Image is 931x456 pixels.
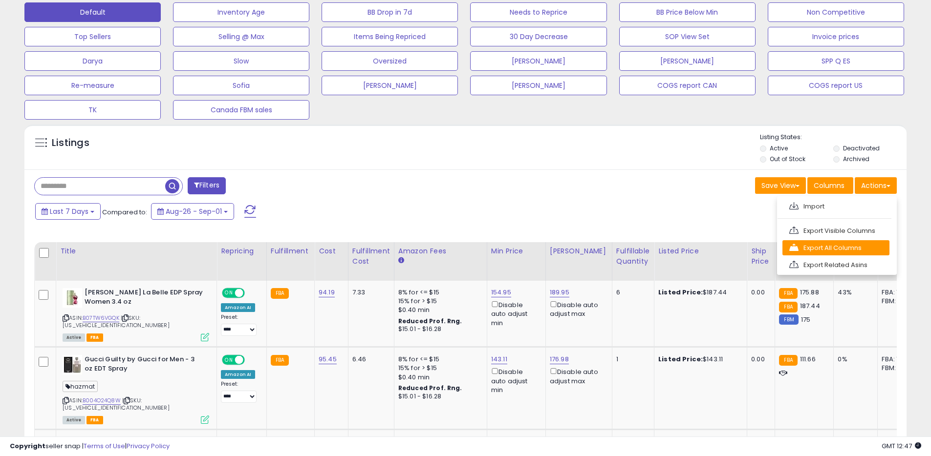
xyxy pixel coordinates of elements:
button: Actions [855,177,897,194]
span: Aug-26 - Sep-01 [166,207,222,216]
div: Disable auto adjust max [550,299,605,318]
span: OFF [243,289,259,297]
b: Listed Price: [658,288,703,297]
div: Disable auto adjust max [550,366,605,385]
span: 187.44 [800,301,820,311]
div: 8% for <= $15 [398,355,479,364]
small: FBA [271,355,289,366]
div: $187.44 [658,288,739,297]
button: Invoice prices [768,27,904,46]
div: seller snap | | [10,442,170,451]
div: FBM: 4 [882,297,914,306]
div: Disable auto adjust min [491,366,538,394]
span: ON [223,289,235,297]
span: hazmat [63,381,98,392]
div: 43% [838,288,870,297]
div: Preset: [221,381,259,403]
button: [PERSON_NAME] [322,76,458,95]
div: Cost [319,246,344,256]
button: Sofia [173,76,309,95]
button: Oversized [322,51,458,71]
span: | SKU: [US_VEHICLE_IDENTIFICATION_NUMBER] [63,314,170,329]
span: Columns [814,181,844,190]
button: SOP View Set [619,27,756,46]
a: 154.95 [491,288,511,297]
div: $0.40 min [398,373,479,382]
span: OFF [243,356,259,364]
span: 175 [801,315,810,324]
div: $0.40 min [398,306,479,314]
button: [PERSON_NAME] [619,51,756,71]
button: Last 7 Days [35,203,101,220]
label: Active [770,144,788,152]
button: Columns [807,177,853,194]
span: All listings currently available for purchase on Amazon [63,416,85,424]
button: SPP Q ES [768,51,904,71]
div: FBM: 6 [882,364,914,373]
button: Filters [188,177,226,194]
label: Out of Stock [770,155,805,163]
span: 2025-09-9 12:47 GMT [882,441,921,451]
div: 6.46 [352,355,387,364]
div: FBA: 1 [882,355,914,364]
small: FBA [779,355,797,366]
div: 15% for > $15 [398,297,479,306]
a: Privacy Policy [127,441,170,451]
div: 7.33 [352,288,387,297]
button: Slow [173,51,309,71]
div: Amazon AI [221,303,255,312]
h5: Listings [52,136,89,150]
b: Reduced Prof. Rng. [398,384,462,392]
button: Darya [24,51,161,71]
b: [PERSON_NAME] La Belle EDP Spray Women 3.4 oz [85,288,203,309]
button: [PERSON_NAME] [470,51,606,71]
span: FBA [87,416,103,424]
div: Fulfillment [271,246,310,256]
div: $143.11 [658,355,739,364]
span: All listings currently available for purchase on Amazon [63,333,85,342]
strong: Copyright [10,441,45,451]
span: FBA [87,333,103,342]
span: 111.66 [800,354,816,364]
div: Fulfillable Quantity [616,246,650,267]
div: Amazon Fees [398,246,483,256]
button: Default [24,2,161,22]
div: 6 [616,288,647,297]
a: B004O24Q8W [83,396,121,405]
small: FBA [779,288,797,299]
button: Aug-26 - Sep-01 [151,203,234,220]
a: B07TW6VGQK [83,314,119,322]
div: Preset: [221,314,259,336]
div: 0% [838,355,870,364]
a: Terms of Use [84,441,125,451]
div: FBA: 1 [882,288,914,297]
button: Selling @ Max [173,27,309,46]
div: ASIN: [63,288,209,340]
button: Save View [755,177,806,194]
div: Min Price [491,246,541,256]
div: $15.01 - $16.28 [398,325,479,333]
button: Non Competitive [768,2,904,22]
div: $15.01 - $16.28 [398,393,479,401]
a: Export Related Asins [782,257,889,272]
div: Repricing [221,246,262,256]
div: Title [60,246,213,256]
button: Top Sellers [24,27,161,46]
a: 189.95 [550,288,569,297]
div: Disable auto adjust min [491,299,538,328]
button: COGS report US [768,76,904,95]
span: | SKU: [US_VEHICLE_IDENTIFICATION_NUMBER] [63,396,170,411]
a: 94.19 [319,288,335,297]
a: Import [782,199,889,214]
div: ASIN: [63,355,209,423]
div: Fulfillment Cost [352,246,390,267]
span: 175.88 [800,288,819,297]
div: 15% for > $15 [398,364,479,373]
small: Amazon Fees. [398,256,404,265]
div: 8% for <= $15 [398,288,479,297]
b: Gucci Guilty by Gucci for Men - 3 oz EDT Spray [85,355,203,375]
small: FBA [779,302,797,312]
button: Items Being Repriced [322,27,458,46]
p: Listing States: [760,133,907,142]
button: COGS report CAN [619,76,756,95]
